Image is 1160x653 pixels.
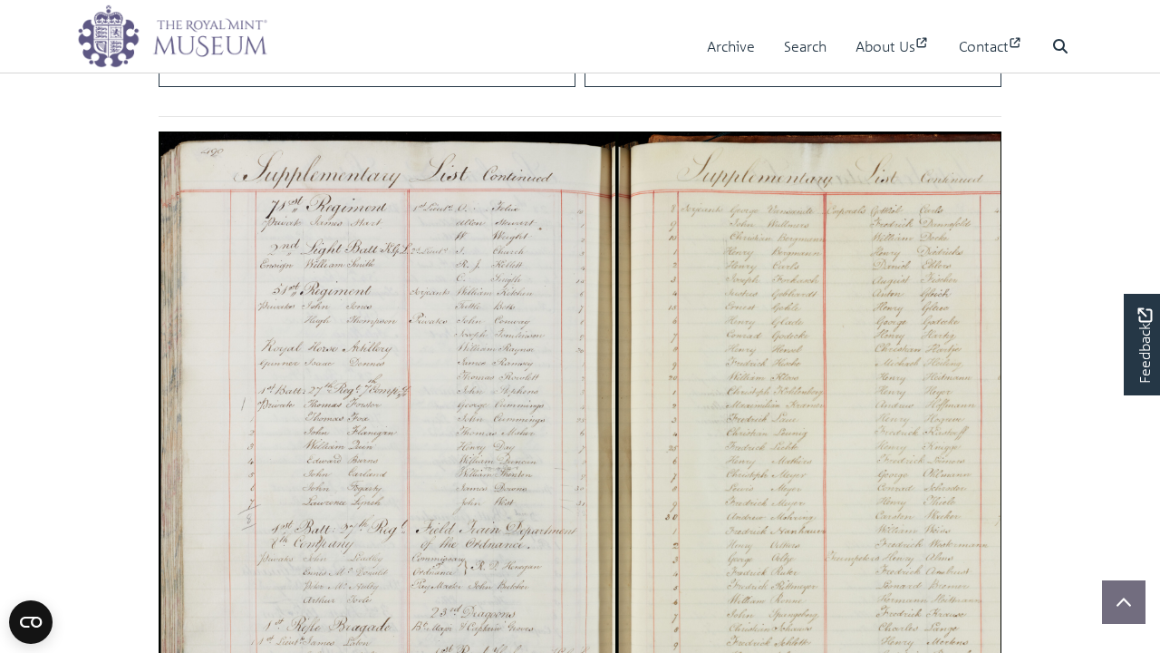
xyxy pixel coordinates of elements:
[1134,308,1155,384] span: Feedback
[784,21,826,73] a: Search
[77,5,267,68] img: logo_wide.png
[707,21,755,73] a: Archive
[959,21,1023,73] a: Contact
[855,21,930,73] a: About Us
[1102,580,1145,624] button: Scroll to top
[9,600,53,644] button: Open CMP widget
[1124,294,1160,395] a: Would you like to provide feedback?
